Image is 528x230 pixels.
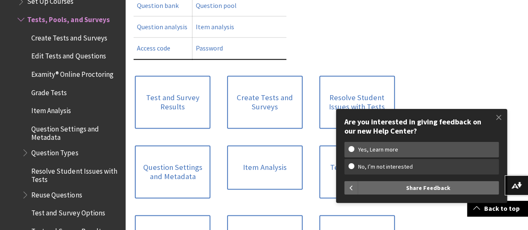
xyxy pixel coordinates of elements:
span: Question Types [31,146,78,157]
a: Question Settings and Metadata [135,145,210,198]
a: Access code [137,44,170,53]
span: Edit Tests and Questions [31,49,106,61]
span: Reuse Questions [31,188,82,199]
div: Are you interested in giving feedback on our new Help Center? [344,117,499,135]
span: Share Feedback [406,181,450,195]
span: Create Tests and Surveys [31,31,107,42]
a: Back to top [467,201,528,216]
a: Item Analysis [227,145,303,190]
span: Tests, Pools, and Surveys [27,13,109,24]
a: Question bank [137,1,179,10]
w-span: Yes, Learn more [349,146,408,153]
span: Examity® Online Proctoring [31,67,113,78]
a: Resolve Student Issues with Tests [319,76,395,129]
span: Item Analysis [31,104,71,115]
a: Password [196,44,223,53]
span: Resolve Student Issues with Tests [31,164,119,184]
span: Grade Tests [31,86,67,97]
a: Create Tests and Surveys [227,76,303,129]
a: Item analysis [196,23,234,31]
a: Question pool [196,1,237,10]
a: Test and Survey Results [135,76,210,129]
span: Test and Survey Options [31,206,105,217]
w-span: No, I’m not interested [349,163,422,170]
span: Question Settings and Metadata [31,122,119,142]
a: Question analysis [137,23,187,31]
button: Share Feedback [358,181,499,195]
a: Test and Survey Options [319,145,395,198]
